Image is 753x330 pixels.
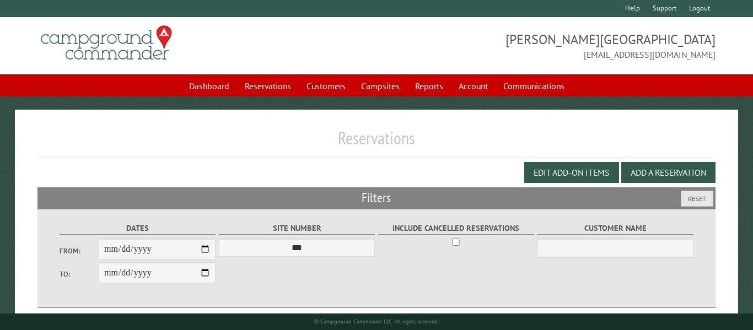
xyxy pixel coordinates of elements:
[354,75,406,96] a: Campsites
[681,191,713,207] button: Reset
[37,187,715,208] h2: Filters
[537,222,693,235] label: Customer Name
[60,246,99,256] label: From:
[300,75,352,96] a: Customers
[376,30,716,61] span: [PERSON_NAME][GEOGRAPHIC_DATA] [EMAIL_ADDRESS][DOMAIN_NAME]
[37,21,175,64] img: Campground Commander
[37,127,715,158] h1: Reservations
[378,222,534,235] label: Include Cancelled Reservations
[60,222,216,235] label: Dates
[524,162,619,183] button: Edit Add-on Items
[408,75,450,96] a: Reports
[497,75,571,96] a: Communications
[314,318,439,325] small: © Campground Commander LLC. All rights reserved.
[621,162,716,183] button: Add a Reservation
[219,222,375,235] label: Site Number
[238,75,298,96] a: Reservations
[60,269,99,279] label: To:
[452,75,494,96] a: Account
[182,75,236,96] a: Dashboard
